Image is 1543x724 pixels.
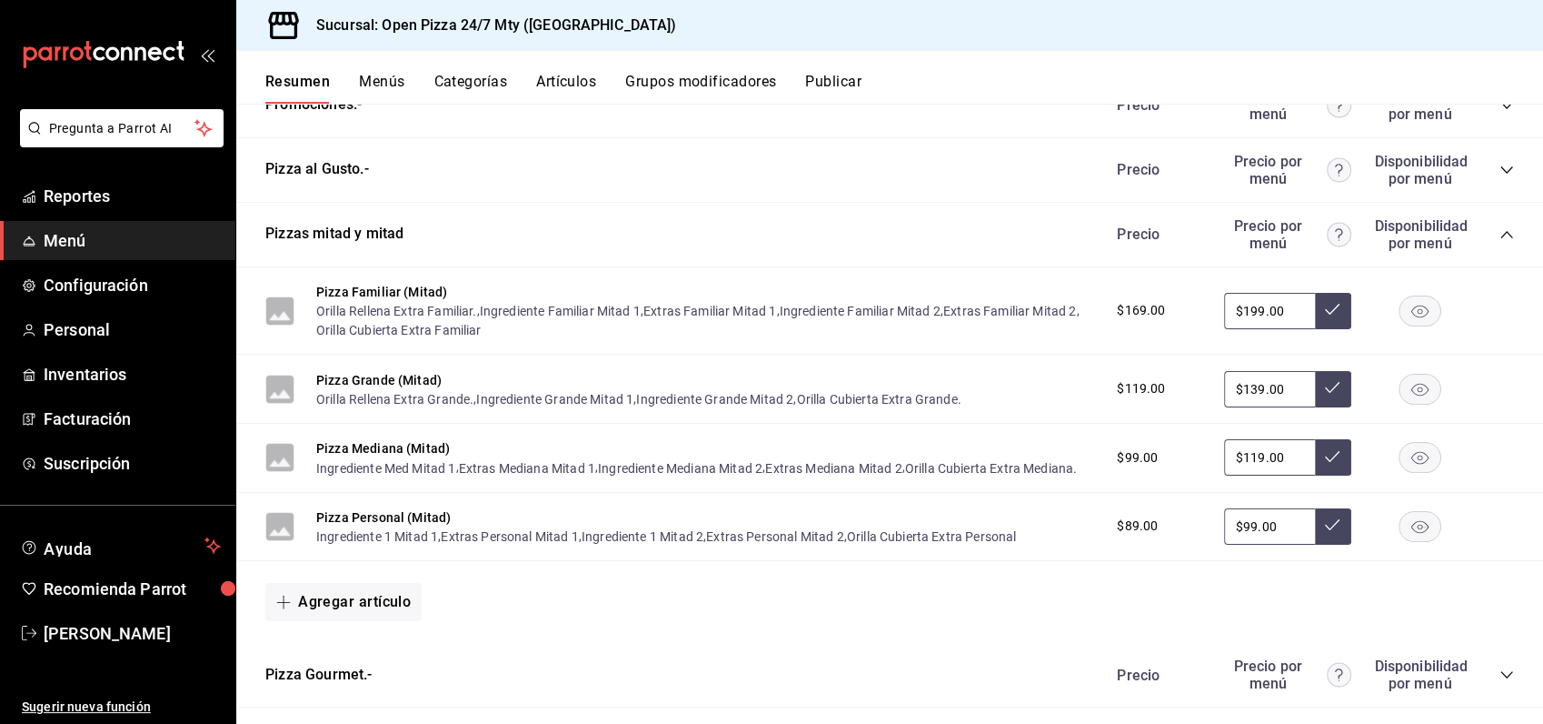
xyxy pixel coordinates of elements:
input: Sin ajuste [1224,439,1315,476]
button: Ingrediente Grande Mitad 1 [476,390,633,408]
button: Extras Personal Mitad 2 [706,528,843,546]
button: Ingrediente Mediana Mitad 2 [598,459,762,478]
button: Extras Mediana Mitad 2 [765,459,901,478]
div: Precio [1099,161,1215,178]
button: Ingrediente 1 Mitad 1 [316,528,438,546]
span: Ayuda [44,535,197,557]
button: Extras Familiar Mitad 2 [943,302,1076,320]
button: Agregar artículo [265,583,422,621]
div: Precio [1099,96,1215,114]
button: Publicar [805,73,861,104]
button: collapse-category-row [1499,227,1514,242]
button: Categorías [434,73,508,104]
input: Sin ajuste [1224,293,1315,329]
div: Disponibilidad por menú [1374,217,1465,252]
button: Pizza Personal (Mitad) [316,508,451,527]
button: Orilla Cubierta Extra Familiar [316,321,482,339]
span: [PERSON_NAME] [44,621,221,646]
span: $89.00 [1117,517,1158,536]
div: Disponibilidad por menú [1374,658,1465,692]
div: Precio por menú [1224,217,1351,252]
div: Disponibilidad por menú [1374,153,1465,187]
div: Precio por menú [1224,658,1351,692]
div: Precio [1099,667,1215,684]
button: collapse-category-row [1499,668,1514,682]
button: Extras Personal Mitad 1 [441,528,578,546]
h3: Sucursal: Open Pizza 24/7 Mty ([GEOGRAPHIC_DATA]) [302,15,676,36]
button: Ingrediente 1 Mitad 2 [582,528,703,546]
button: Pregunta a Parrot AI [20,109,224,147]
div: Precio [1099,226,1215,243]
button: Orilla Rellena Extra Grande. [316,390,473,408]
div: , , , , [316,527,1016,546]
button: Pizza Familiar (Mitad) [316,283,447,301]
button: Ingrediente Med Mitad 1 [316,459,455,478]
span: Pregunta a Parrot AI [49,119,195,138]
div: Precio por menú [1224,88,1351,123]
span: Inventarios [44,362,221,387]
button: Orilla Cubierta Extra Mediana. [905,459,1078,478]
span: $119.00 [1117,379,1165,398]
span: Sugerir nueva función [22,698,221,717]
button: Ingrediente Familiar Mitad 2 [780,302,941,320]
button: Pizza Gourmet.- [265,665,373,686]
button: open_drawer_menu [200,47,214,62]
button: Ingrediente Familiar Mitad 1 [480,302,641,320]
span: Facturación [44,407,221,431]
button: Orilla Rellena Extra Familiar. [316,302,477,320]
span: Suscripción [44,451,221,476]
input: Sin ajuste [1224,371,1315,407]
span: $169.00 [1117,301,1165,320]
button: Extras Mediana Mitad 1 [459,459,595,478]
span: $99.00 [1117,448,1158,468]
button: collapse-category-row [1499,98,1514,113]
button: Ingrediente Grande Mitad 2 [636,390,793,408]
button: Extras Familiar Mitad 1 [643,302,776,320]
span: Menú [44,228,221,253]
a: Pregunta a Parrot AI [13,132,224,151]
span: Configuración [44,273,221,297]
div: navigation tabs [265,73,1543,104]
button: Resumen [265,73,330,104]
button: Promociones.- [265,95,362,116]
div: , , , , , [316,301,1099,340]
button: Pizzas mitad y mitad [265,224,403,245]
button: Pizza Mediana (Mitad) [316,439,450,458]
span: Reportes [44,184,221,208]
div: Precio por menú [1224,153,1351,187]
button: Orilla Cubierta Extra Personal [847,528,1017,546]
button: Pizza Grande (Mitad) [316,371,442,389]
button: Pizza al Gusto.- [265,159,369,180]
button: Menús [359,73,404,104]
button: Artículos [536,73,596,104]
div: , , , [316,389,961,408]
span: Personal [44,317,221,342]
button: Grupos modificadores [625,73,776,104]
input: Sin ajuste [1224,508,1315,545]
div: Disponibilidad por menú [1374,88,1465,123]
button: Orilla Cubierta Extra Grande. [796,390,961,408]
span: Recomienda Parrot [44,577,221,601]
div: , , , , [316,458,1077,477]
button: collapse-category-row [1499,163,1514,177]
